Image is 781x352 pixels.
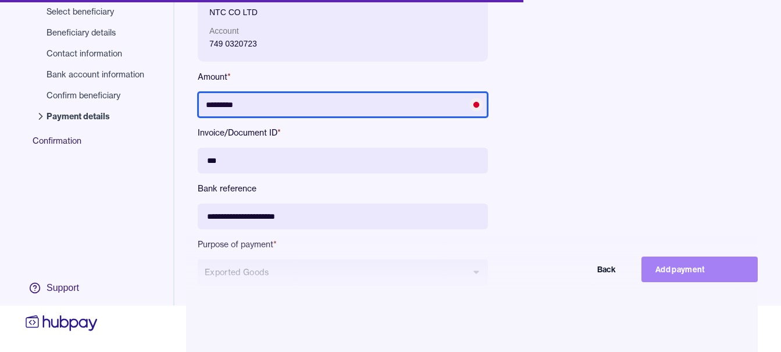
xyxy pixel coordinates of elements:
[198,239,488,250] label: Purpose of payment
[47,6,144,17] span: Select beneficiary
[47,111,144,122] span: Payment details
[23,276,100,300] a: Support
[47,27,144,38] span: Beneficiary details
[641,257,758,282] button: Add payment
[47,48,144,59] span: Contact information
[513,257,630,282] button: Back
[198,71,488,83] label: Amount
[209,6,476,19] p: NTC CO LTD
[198,183,488,194] label: Bank reference
[47,69,144,80] span: Bank account information
[209,24,476,37] p: Account
[47,282,79,294] div: Support
[209,37,476,50] p: 749 0320723
[47,90,144,101] span: Confirm beneficiary
[33,135,156,156] span: Confirmation
[198,127,488,138] label: Invoice/Document ID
